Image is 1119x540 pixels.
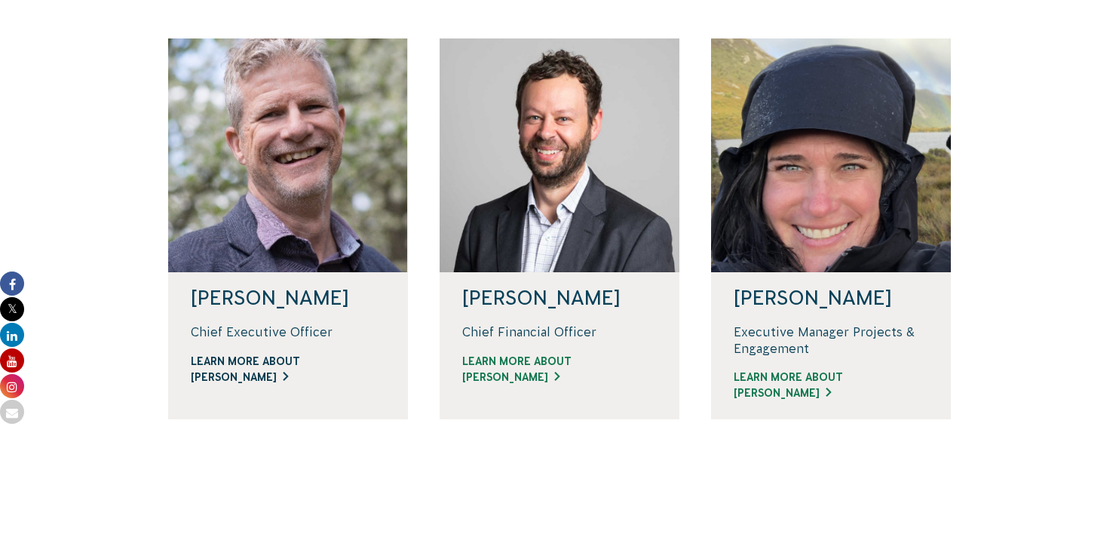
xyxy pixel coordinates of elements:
[191,324,385,340] p: Chief Executive Officer
[462,324,657,340] p: Chief Financial Officer
[462,354,657,385] a: Learn more about [PERSON_NAME]
[734,370,928,401] a: Learn more about [PERSON_NAME]
[191,287,385,308] h4: [PERSON_NAME]
[734,324,928,357] p: Executive Manager Projects & Engagement
[191,354,385,385] a: Learn more about [PERSON_NAME]
[734,287,928,308] h4: [PERSON_NAME]
[462,287,657,308] h4: [PERSON_NAME]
